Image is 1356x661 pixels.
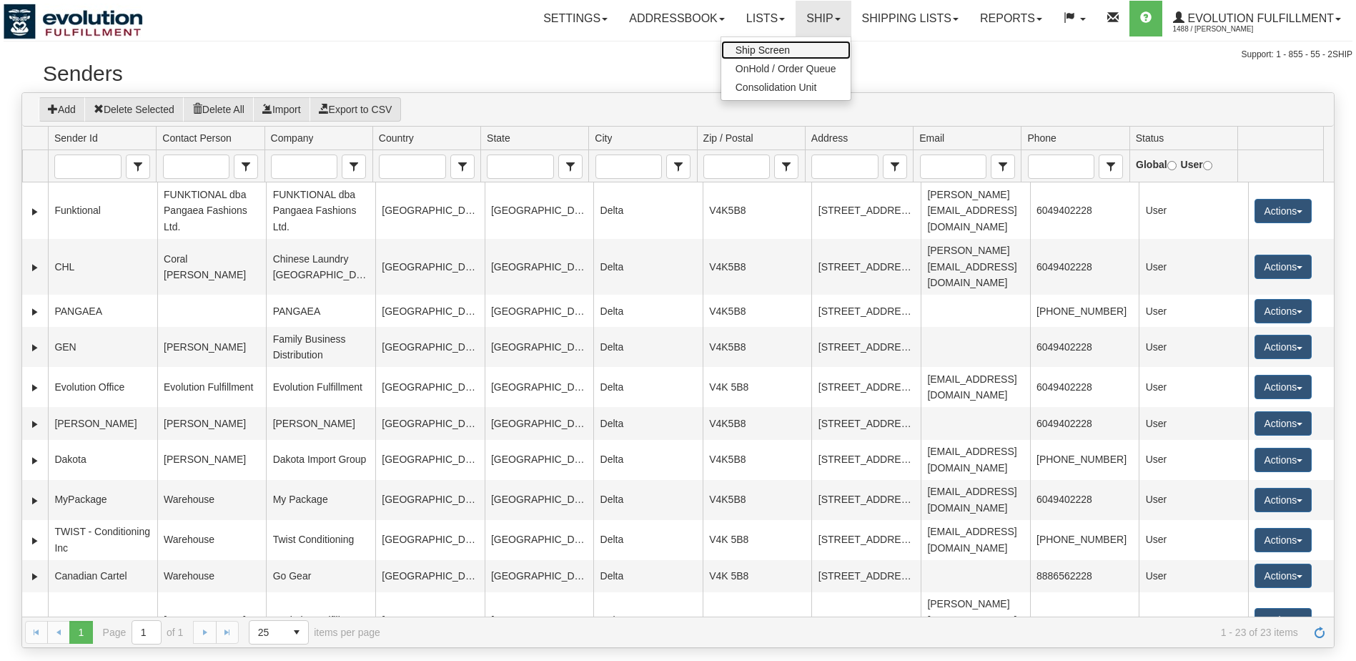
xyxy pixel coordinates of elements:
a: Ship [796,1,851,36]
td: 6049402228 [1030,480,1139,520]
td: [GEOGRAPHIC_DATA] [375,295,485,327]
td: [STREET_ADDRESS] [811,480,921,520]
a: Reports [969,1,1053,36]
td: filter cell [264,150,372,182]
button: Delete Selected [84,97,184,122]
td: [GEOGRAPHIC_DATA] [485,327,594,367]
span: Page 1 [69,621,92,644]
span: select [451,155,474,178]
td: User [1139,440,1248,480]
td: [GEOGRAPHIC_DATA] [485,480,594,520]
a: Expand [28,494,42,508]
td: [GEOGRAPHIC_DATA] [485,440,594,480]
span: 1488 / [PERSON_NAME] [1173,22,1280,36]
td: Canadian Cartel [48,560,157,592]
td: Delta [593,295,703,327]
input: User [1203,161,1212,170]
td: [STREET_ADDRESS] [811,560,921,592]
input: Contact Person [164,155,229,178]
span: Status [1136,131,1164,145]
td: Warehouse [157,480,267,520]
td: [GEOGRAPHIC_DATA] [485,295,594,327]
input: City [596,155,661,178]
td: 6049402228 [1030,592,1139,648]
td: filter cell [697,150,805,182]
a: Expand [28,205,42,219]
td: V4K5B8 [703,327,812,367]
input: Company [272,155,337,178]
td: Funktional [48,182,157,238]
td: filter cell [156,150,264,182]
td: GEN [48,327,157,367]
span: Ship Screen [736,44,790,56]
span: Phone [1027,131,1056,145]
span: Address [811,131,848,145]
td: Coral [PERSON_NAME] [157,239,267,295]
td: [PHONE_NUMBER] [1030,440,1139,480]
td: User [1139,367,1248,407]
td: V4K 5B8 [703,367,812,407]
td: Delta [593,327,703,367]
td: Delta [593,407,703,439]
img: logo1488.jpg [4,4,143,39]
input: Phone [1029,155,1094,178]
td: User [1139,480,1248,520]
span: Sender Id [126,155,150,179]
button: Add [39,97,85,122]
button: Actions [1254,608,1312,632]
span: Page of 1 [103,620,184,645]
td: Evolution Fulfillment [266,367,375,407]
a: Expand [28,614,42,628]
h2: Senders [43,62,1313,85]
span: select [991,155,1014,178]
a: Expand [28,260,42,275]
button: Export to CSV [310,97,402,122]
td: [GEOGRAPHIC_DATA] [375,592,485,648]
td: Family Business Distribution [266,327,375,367]
td: User [1139,327,1248,367]
td: Evolution Fulfillment [157,367,267,407]
button: Import [253,97,310,122]
span: Zip / Postal [774,155,798,179]
td: [GEOGRAPHIC_DATA] [375,407,485,439]
td: PANGAEA [48,295,157,327]
span: Contact Person [234,155,258,179]
span: Country [379,131,414,145]
a: Lists [736,1,796,36]
td: Delta [593,520,703,560]
td: CHL [48,239,157,295]
td: [STREET_ADDRESS] [811,239,921,295]
td: V4K5B8 [703,295,812,327]
td: Chinese Laundry [GEOGRAPHIC_DATA] [266,239,375,295]
input: Sender Id [55,155,120,178]
span: items per page [249,620,380,645]
td: Twist Conditioning [266,520,375,560]
td: MyPackage [48,480,157,520]
td: [EMAIL_ADDRESS][DOMAIN_NAME] [921,480,1030,520]
button: Actions [1254,299,1312,323]
td: [STREET_ADDRESS] [811,407,921,439]
button: Actions [1254,528,1312,552]
a: Refresh [1308,621,1331,644]
input: Email [921,155,986,178]
td: filter cell [588,150,696,182]
label: User [1181,157,1212,172]
span: Company [271,131,314,145]
button: Actions [1254,411,1312,436]
button: Actions [1254,564,1312,588]
td: [PERSON_NAME] [157,592,267,648]
span: Consolidation Unit [736,82,817,93]
a: Shipping lists [851,1,969,36]
span: City [595,131,612,145]
td: User [1139,407,1248,439]
td: [GEOGRAPHIC_DATA] [485,560,594,592]
input: Zip / Postal [704,155,769,178]
td: V4K 5B8 [703,592,812,648]
span: Email [919,131,944,145]
button: Actions [1254,375,1312,399]
td: V4K5B8 [703,440,812,480]
span: Email [991,155,1015,179]
td: Delta [593,592,703,648]
td: [GEOGRAPHIC_DATA] [375,560,485,592]
td: [STREET_ADDRESS] [811,440,921,480]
